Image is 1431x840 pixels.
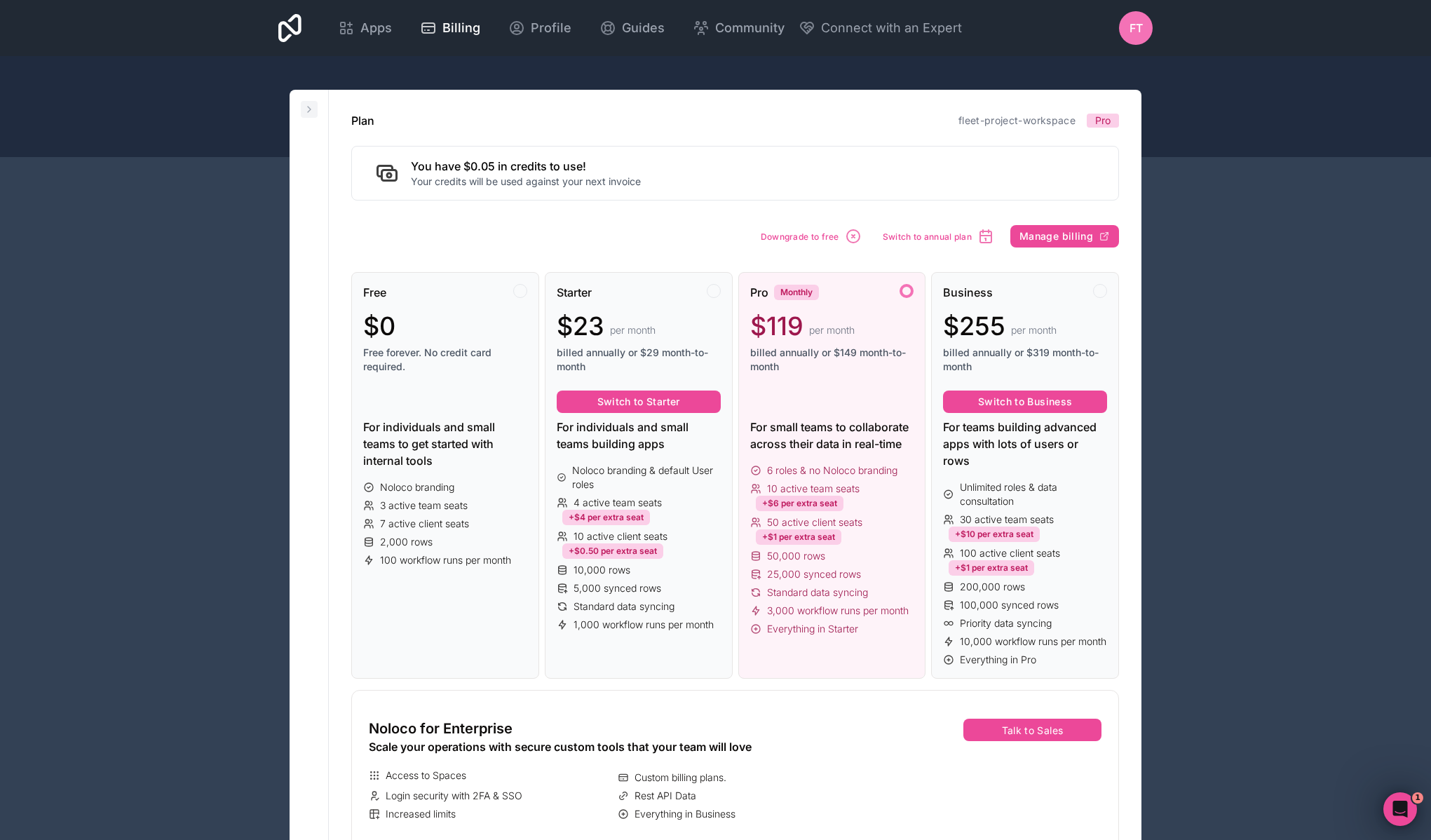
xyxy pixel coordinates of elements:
[363,284,386,301] span: Free
[767,549,825,563] span: 50,000 rows
[750,312,803,340] span: $119
[943,391,1107,413] button: Switch to Business
[369,738,860,755] div: Scale your operations with secure custom tools that your team will love
[767,482,860,496] span: 10 active team seats
[635,771,726,785] span: Custom billing plans.
[943,346,1107,374] span: billed annually or $319 month-to-month
[574,496,662,510] span: 4 active team seats
[756,529,841,545] div: +$1 per extra seat
[531,18,571,38] span: Profile
[943,419,1107,469] div: For teams building advanced apps with lots of users or rows
[386,768,466,783] span: Access to Spaces
[557,419,721,452] div: For individuals and small teams building apps
[963,719,1101,741] button: Talk to Sales
[960,653,1036,667] span: Everything in Pro
[809,323,855,337] span: per month
[574,618,714,632] span: 1,000 workflow runs per month
[1095,114,1111,128] span: Pro
[497,13,583,43] a: Profile
[960,580,1025,594] span: 200,000 rows
[767,463,897,477] span: 6 roles & no Noloco branding
[380,499,468,513] span: 3 active team seats
[380,517,469,531] span: 7 active client seats
[767,515,862,529] span: 50 active client seats
[960,635,1106,649] span: 10,000 workflow runs per month
[750,284,768,301] span: Pro
[363,346,527,374] span: Free forever. No credit card required.
[622,18,665,38] span: Guides
[562,510,650,525] div: +$4 per extra seat
[756,496,843,511] div: +$6 per extra seat
[557,284,592,301] span: Starter
[949,527,1040,542] div: +$10 per extra seat
[949,560,1034,576] div: +$1 per extra seat
[960,513,1054,527] span: 30 active team seats
[327,13,403,43] a: Apps
[574,581,661,595] span: 5,000 synced rows
[774,285,819,300] div: Monthly
[574,563,630,577] span: 10,000 rows
[409,13,491,43] a: Billing
[750,419,914,452] div: For small teams to collaborate across their data in real-time
[610,323,656,337] span: per month
[767,585,868,599] span: Standard data syncing
[1010,225,1119,248] button: Manage billing
[363,312,395,340] span: $0
[635,807,735,821] span: Everything in Business
[442,18,480,38] span: Billing
[574,599,674,614] span: Standard data syncing
[960,616,1052,630] span: Priority data syncing
[588,13,676,43] a: Guides
[380,535,433,549] span: 2,000 rows
[562,543,663,559] div: +$0.50 per extra seat
[411,175,641,189] p: Your credits will be used against your next invoice
[960,598,1059,612] span: 100,000 synced rows
[681,13,796,43] a: Community
[557,346,721,374] span: billed annually or $29 month-to-month
[767,622,858,636] span: Everything in Starter
[411,158,641,175] h2: You have $0.05 in credits to use!
[943,312,1005,340] span: $255
[380,480,454,494] span: Noloco branding
[761,231,839,242] span: Downgrade to free
[574,529,667,543] span: 10 active client seats
[363,419,527,469] div: For individuals and small teams to get started with internal tools
[386,807,456,821] span: Increased limits
[767,604,909,618] span: 3,000 workflow runs per month
[767,567,861,581] span: 25,000 synced rows
[958,114,1076,126] a: fleet-project-workspace
[369,719,513,738] span: Noloco for Enterprise
[799,18,962,38] button: Connect with an Expert
[1011,323,1057,337] span: per month
[750,346,914,374] span: billed annually or $149 month-to-month
[1383,792,1417,826] iframe: Intercom live chat
[883,231,972,242] span: Switch to annual plan
[635,789,696,803] span: Rest API Data
[380,553,511,567] span: 100 workflow runs per month
[960,546,1060,560] span: 100 active client seats
[386,789,522,803] span: Login security with 2FA & SSO
[1019,230,1093,243] span: Manage billing
[351,112,374,129] h1: Plan
[572,463,720,492] span: Noloco branding & default User roles
[360,18,392,38] span: Apps
[960,480,1107,508] span: Unlimited roles & data consultation
[943,284,993,301] span: Business
[557,391,721,413] button: Switch to Starter
[878,223,999,250] button: Switch to annual plan
[1130,20,1143,36] span: FT
[715,18,785,38] span: Community
[821,18,962,38] span: Connect with an Expert
[557,312,604,340] span: $23
[1412,792,1423,804] span: 1
[756,223,867,250] button: Downgrade to free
